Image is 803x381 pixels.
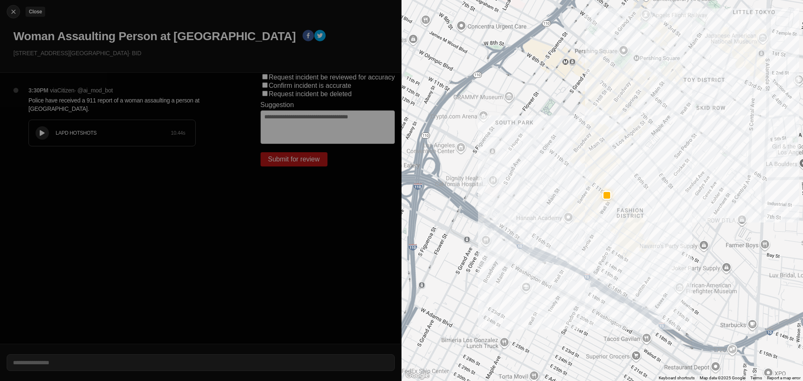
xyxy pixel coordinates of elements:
[9,8,18,16] img: cancel
[404,370,431,381] a: Open this area in Google Maps (opens a new window)
[13,49,395,57] p: [STREET_ADDRESS][GEOGRAPHIC_DATA] · BID
[56,130,171,136] div: LAPD HOTSHOTS
[314,30,326,43] button: twitter
[261,152,327,166] button: Submit for review
[767,376,800,380] a: Report a map error
[261,101,294,109] label: Suggestion
[171,130,185,136] div: 10.44 s
[50,86,113,95] p: via Citizen · @ ai_mod_bot
[659,375,695,381] button: Keyboard shortcuts
[29,9,42,15] small: Close
[750,376,762,380] a: Terms (opens in new tab)
[404,370,431,381] img: Google
[28,96,227,113] p: Police have received a 911 report of a woman assaulting a person at [GEOGRAPHIC_DATA].
[302,30,314,43] button: facebook
[269,74,395,81] label: Request incident be reviewed for accuracy
[700,376,745,380] span: Map data ©2025 Google
[269,90,352,97] label: Request incident be deleted
[28,86,49,95] p: 3:30PM
[7,5,20,18] button: cancelClose
[269,82,351,89] label: Confirm incident is accurate
[13,29,296,44] h1: Woman Assaulting Person at [GEOGRAPHIC_DATA]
